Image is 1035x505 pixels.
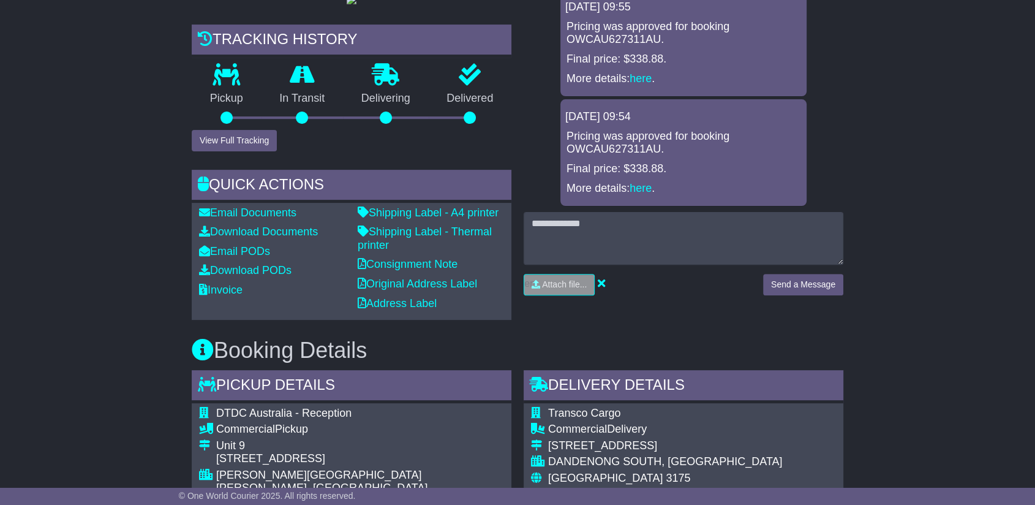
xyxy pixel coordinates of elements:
a: Email Documents [199,207,296,219]
div: Pickup Details [192,370,511,403]
a: Address Label [358,297,437,309]
span: Commercial [548,423,607,435]
p: In Transit [262,92,344,105]
a: Shipping Label - Thermal printer [358,226,492,251]
a: Email PODs [199,245,270,257]
div: Delivery [548,423,826,436]
div: [STREET_ADDRESS] [216,452,504,466]
div: Quick Actions [192,170,511,203]
a: Invoice [199,284,243,296]
p: Delivering [343,92,429,105]
a: Consignment Note [358,258,457,270]
span: © One World Courier 2025. All rights reserved. [179,491,356,501]
button: View Full Tracking [192,130,277,151]
h3: Booking Details [192,338,843,363]
span: DTDC Australia - Reception [216,407,352,419]
a: Download Documents [199,226,318,238]
a: Original Address Label [358,278,477,290]
span: Transco Cargo [548,407,620,419]
a: Download PODs [199,264,292,276]
div: [PERSON_NAME][GEOGRAPHIC_DATA][PERSON_NAME], [GEOGRAPHIC_DATA] [216,469,504,495]
p: Pickup [192,92,262,105]
p: Final price: $338.88. [566,162,800,176]
div: DANDENONG SOUTH, [GEOGRAPHIC_DATA] [548,455,826,469]
p: Final price: $338.88. [566,53,800,66]
button: Send a Message [763,274,843,295]
div: Tracking history [192,25,511,58]
p: More details: . [566,72,800,86]
a: Shipping Label - A4 printer [358,207,499,219]
div: [STREET_ADDRESS] [548,439,826,453]
span: [GEOGRAPHIC_DATA] [548,472,663,484]
div: Pickup [216,423,504,436]
p: Delivered [429,92,512,105]
div: Unit 9 [216,439,504,453]
p: More details: . [566,182,800,196]
a: here [630,182,652,194]
p: Pricing was approved for booking OWCAU627311AU. [566,130,800,156]
div: Delivery Details [524,370,843,403]
span: 3175 [666,472,690,484]
p: Pricing was approved for booking OWCAU627311AU. [566,20,800,47]
div: [DATE] 09:55 [565,1,802,14]
span: Commercial [216,423,275,435]
div: [DATE] 09:54 [565,110,802,124]
a: here [630,72,652,85]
